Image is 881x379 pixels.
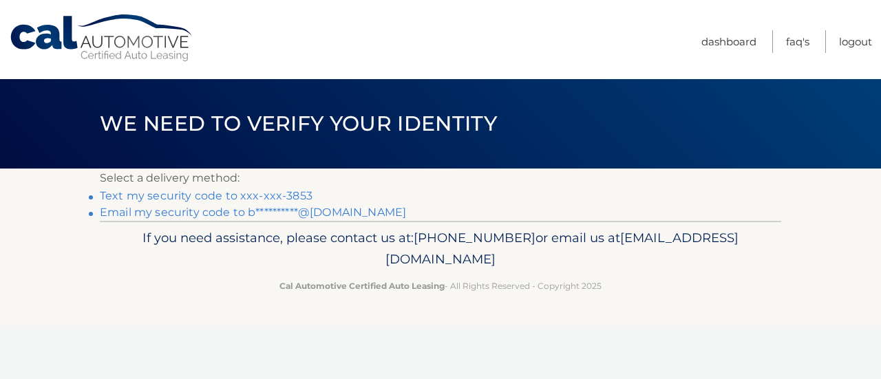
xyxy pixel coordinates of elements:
[100,169,781,188] p: Select a delivery method:
[9,14,195,63] a: Cal Automotive
[109,227,772,271] p: If you need assistance, please contact us at: or email us at
[100,206,406,219] a: Email my security code to b**********@[DOMAIN_NAME]
[839,30,872,53] a: Logout
[786,30,809,53] a: FAQ's
[100,111,497,136] span: We need to verify your identity
[109,279,772,293] p: - All Rights Reserved - Copyright 2025
[100,189,312,202] a: Text my security code to xxx-xxx-3853
[279,281,445,291] strong: Cal Automotive Certified Auto Leasing
[414,230,535,246] span: [PHONE_NUMBER]
[701,30,756,53] a: Dashboard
